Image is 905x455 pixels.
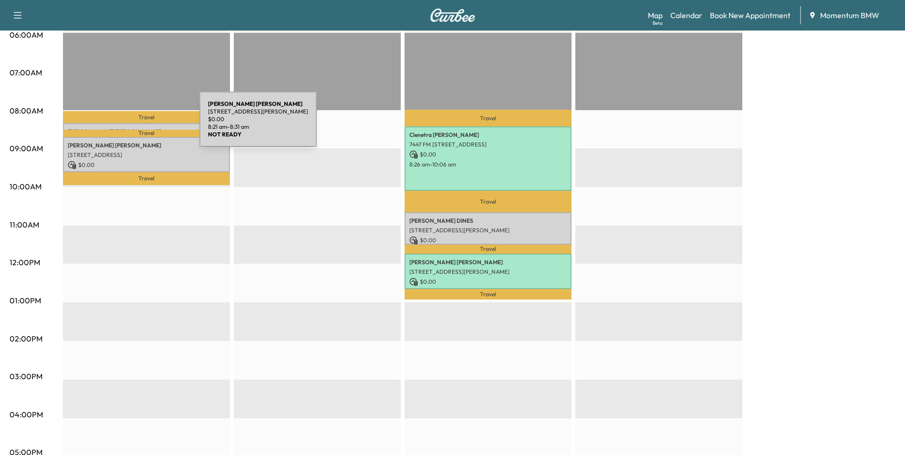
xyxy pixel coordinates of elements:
p: 11:44 am - 12:39 pm [409,288,567,296]
p: 02:00PM [10,333,42,344]
p: [STREET_ADDRESS] [68,151,225,159]
p: [PERSON_NAME] [PERSON_NAME] [68,128,225,135]
p: 7447 FM [STREET_ADDRESS] [409,141,567,148]
p: Travel [405,191,572,213]
p: Travel [405,245,572,254]
p: [STREET_ADDRESS][PERSON_NAME] [409,227,567,234]
p: $ 0.00 [208,115,308,123]
b: NOT READY [208,131,241,138]
p: Travel [63,172,230,185]
p: Travel [405,289,572,300]
p: 8:21 am - 8:31 am [208,123,308,131]
a: Calendar [670,10,702,21]
b: [PERSON_NAME] [PERSON_NAME] [208,100,302,107]
p: 09:00AM [10,143,43,154]
img: Curbee Logo [430,9,476,22]
p: [PERSON_NAME] [PERSON_NAME] [68,142,225,149]
p: 07:00AM [10,67,42,78]
p: $ 0.00 [409,150,567,159]
p: $ 0.00 [409,278,567,286]
p: 8:26 am - 10:06 am [409,161,567,168]
p: 11:00AM [10,219,39,230]
p: [STREET_ADDRESS][PERSON_NAME] [208,108,308,115]
p: 04:00PM [10,409,43,420]
p: [PERSON_NAME] [PERSON_NAME] [409,259,567,266]
div: Beta [653,20,663,27]
p: 12:00PM [10,257,40,268]
p: 10:00AM [10,181,42,192]
span: Momentum BMW [820,10,879,21]
p: [STREET_ADDRESS][PERSON_NAME] [409,268,567,276]
p: 8:42 am - 9:37 am [68,171,225,179]
p: $ 0.00 [409,236,567,245]
p: Clenetra [PERSON_NAME] [409,131,567,139]
p: 01:00PM [10,295,41,306]
p: 03:00PM [10,371,42,382]
p: $ 0.00 [68,161,225,169]
a: MapBeta [648,10,663,21]
a: Book New Appointment [710,10,791,21]
p: Travel [405,110,572,126]
p: Travel [63,111,230,124]
p: 08:00AM [10,105,43,116]
p: [PERSON_NAME] DINES [409,217,567,225]
p: 06:00AM [10,29,43,41]
p: Travel [63,130,230,137]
